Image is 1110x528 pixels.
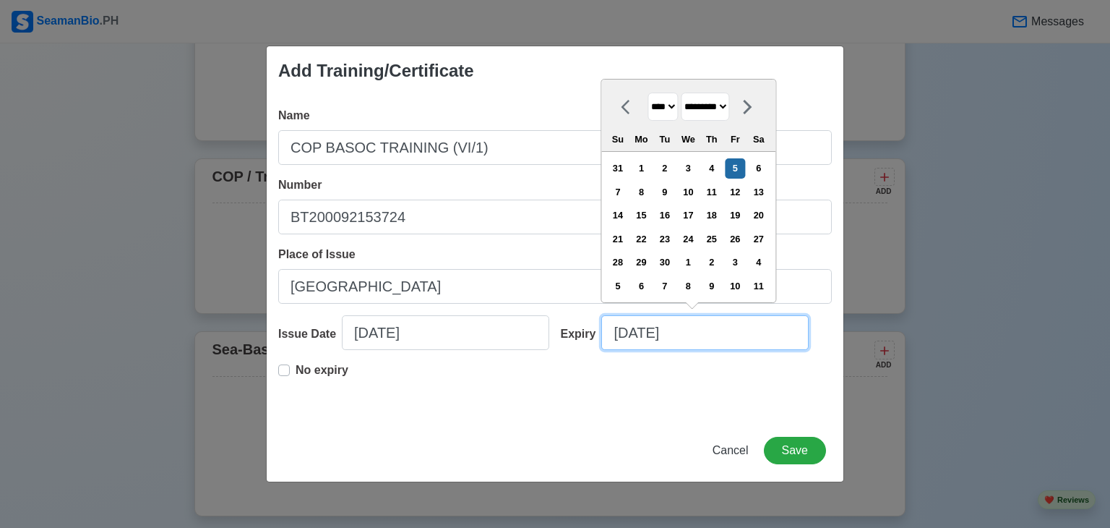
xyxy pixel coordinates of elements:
div: Fr [726,129,745,149]
div: Choose Thursday, September 11th, 2025 [702,182,721,202]
div: Choose Friday, September 19th, 2025 [726,205,745,225]
div: Choose Saturday, October 4th, 2025 [749,252,768,272]
div: Choose Friday, September 12th, 2025 [726,182,745,202]
div: Choose Monday, October 6th, 2025 [632,276,651,296]
div: Choose Friday, October 3rd, 2025 [726,252,745,272]
div: Choose Sunday, September 7th, 2025 [608,182,627,202]
div: Choose Friday, September 5th, 2025 [726,158,745,178]
div: Choose Saturday, October 11th, 2025 [749,276,768,296]
div: Mo [632,129,651,149]
div: Choose Tuesday, September 30th, 2025 [655,252,674,272]
div: Choose Sunday, September 28th, 2025 [608,252,627,272]
span: Cancel [713,444,749,456]
div: Choose Sunday, September 14th, 2025 [608,205,627,225]
button: Cancel [703,437,758,464]
div: Add Training/Certificate [278,58,474,84]
div: Choose Monday, September 22nd, 2025 [632,229,651,249]
div: Choose Wednesday, September 17th, 2025 [679,205,698,225]
div: month 2025-09 [606,157,770,298]
p: No expiry [296,362,348,379]
div: Choose Tuesday, September 2nd, 2025 [655,158,674,178]
div: Choose Thursday, October 9th, 2025 [702,276,721,296]
div: Choose Friday, October 10th, 2025 [726,276,745,296]
div: Choose Sunday, August 31st, 2025 [608,158,627,178]
div: Choose Sunday, October 5th, 2025 [608,276,627,296]
div: Choose Wednesday, October 1st, 2025 [679,252,698,272]
div: Choose Saturday, September 20th, 2025 [749,205,768,225]
div: Choose Saturday, September 6th, 2025 [749,158,768,178]
input: Ex: Cebu City [278,269,832,304]
div: Choose Thursday, September 25th, 2025 [702,229,721,249]
div: Tu [655,129,674,149]
div: Choose Tuesday, September 9th, 2025 [655,182,674,202]
input: Ex: COP1234567890W or NA [278,200,832,234]
div: Choose Monday, September 8th, 2025 [632,182,651,202]
div: Choose Tuesday, September 23rd, 2025 [655,229,674,249]
div: Choose Saturday, September 13th, 2025 [749,182,768,202]
div: We [679,129,698,149]
span: Number [278,179,322,191]
div: Choose Sunday, September 21st, 2025 [608,229,627,249]
div: Choose Monday, September 29th, 2025 [632,252,651,272]
input: Ex: COP Medical First Aid (VI/4) [278,130,832,165]
span: Place of Issue [278,248,356,260]
button: Save [764,437,826,464]
div: Choose Wednesday, September 10th, 2025 [679,182,698,202]
div: Choose Thursday, October 2nd, 2025 [702,252,721,272]
div: Choose Wednesday, September 24th, 2025 [679,229,698,249]
div: Choose Thursday, September 18th, 2025 [702,205,721,225]
div: Th [702,129,721,149]
div: Su [608,129,627,149]
div: Expiry [561,325,602,343]
div: Choose Tuesday, October 7th, 2025 [655,276,674,296]
div: Choose Saturday, September 27th, 2025 [749,229,768,249]
div: Choose Monday, September 1st, 2025 [632,158,651,178]
div: Choose Thursday, September 4th, 2025 [702,158,721,178]
div: Choose Monday, September 15th, 2025 [632,205,651,225]
div: Choose Friday, September 26th, 2025 [726,229,745,249]
div: Sa [749,129,768,149]
div: Choose Wednesday, October 8th, 2025 [679,276,698,296]
div: Issue Date [278,325,342,343]
div: Choose Tuesday, September 16th, 2025 [655,205,674,225]
div: Choose Wednesday, September 3rd, 2025 [679,158,698,178]
span: Name [278,109,310,122]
